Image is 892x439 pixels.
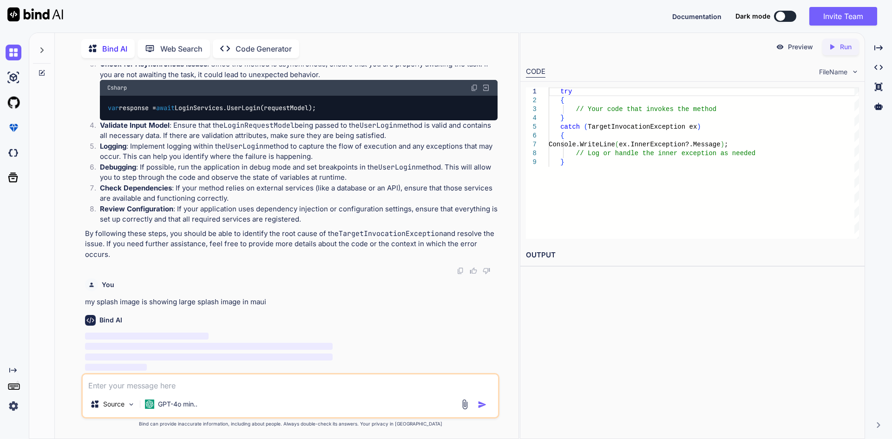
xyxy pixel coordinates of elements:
[6,398,21,414] img: settings
[99,315,122,325] h6: Bind AI
[85,364,147,371] span: ‌
[576,105,716,113] span: // Your code that invokes the method
[85,333,209,340] span: ‌
[526,66,545,78] div: CODE
[459,399,470,410] img: attachment
[697,123,701,131] span: )
[788,42,813,52] p: Preview
[100,121,170,130] strong: Validate Input Model
[560,88,572,95] span: try
[526,123,537,131] div: 5
[619,141,720,148] span: ex.InnerException?.Message
[160,43,203,54] p: Web Search
[100,204,498,225] p: : If your application uses dependency injection or configuration settings, ensure that everything...
[470,267,477,275] img: like
[819,67,847,77] span: FileName
[85,354,333,360] span: ‌
[560,123,580,131] span: catch
[6,95,21,111] img: githubLight
[483,267,490,275] img: dislike
[226,142,263,151] code: UserLogin
[478,400,487,409] img: icon
[108,104,119,112] span: var
[457,267,464,275] img: copy
[615,141,618,148] span: (
[360,121,397,130] code: UserLogin
[100,183,498,204] p: : If your method relies on external services (like a database or an API), ensure that those servi...
[672,12,721,21] button: Documentation
[776,43,784,51] img: preview
[482,84,490,92] img: Open in Browser
[471,84,478,92] img: copy
[576,150,755,157] span: // Log or handle the inner exception as needed
[85,229,498,260] p: By following these steps, you should be able to identify the root cause of the and resolve the is...
[100,59,498,80] p: : Since the method is asynchronous, ensure that you are properly awaiting the task. If you are no...
[100,204,173,213] strong: Review Configuration
[127,400,135,408] img: Pick Models
[526,131,537,140] div: 6
[6,45,21,60] img: chat
[851,68,859,76] img: chevron down
[6,70,21,85] img: ai-studio
[809,7,877,26] button: Invite Team
[85,297,498,308] p: my splash image is showing large splash image in maui
[102,280,114,289] h6: You
[735,12,770,21] span: Dark mode
[378,163,416,172] code: UserLogin
[107,103,317,113] code: response = LoginServices.UserLogin(requestModel);
[107,84,127,92] span: Csharp
[236,43,292,54] p: Code Generator
[526,158,537,167] div: 9
[549,141,615,148] span: Console.WriteLine
[588,123,697,131] span: TargetInvocationException ex
[560,114,564,122] span: }
[339,229,443,238] code: TargetInvocationException
[526,105,537,114] div: 3
[145,400,154,409] img: GPT-4o mini
[7,7,63,21] img: Bind AI
[158,400,197,409] p: GPT-4o min..
[103,400,125,409] p: Source
[526,149,537,158] div: 8
[560,158,564,166] span: }
[6,120,21,136] img: premium
[85,343,333,350] span: ‌
[526,96,537,105] div: 2
[526,140,537,149] div: 7
[100,163,136,171] strong: Debugging
[724,141,728,148] span: ;
[102,43,127,54] p: Bind AI
[526,87,537,96] div: 1
[560,97,564,104] span: {
[100,142,126,151] strong: Logging
[840,42,852,52] p: Run
[526,114,537,123] div: 4
[81,420,499,427] p: Bind can provide inaccurate information, including about people. Always double-check its answers....
[560,132,564,139] span: {
[520,244,865,266] h2: OUTPUT
[672,13,721,20] span: Documentation
[100,120,498,141] p: : Ensure that the being passed to the method is valid and contains all necessary data. If there a...
[720,141,724,148] span: )
[6,145,21,161] img: darkCloudIdeIcon
[100,162,498,183] p: : If possible, run the application in debug mode and set breakpoints in the method. This will all...
[584,123,587,131] span: (
[100,183,172,192] strong: Check Dependencies
[100,141,498,162] p: : Implement logging within the method to capture the flow of execution and any exceptions that ma...
[223,121,295,130] code: LoginRequestModel
[156,104,175,112] span: await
